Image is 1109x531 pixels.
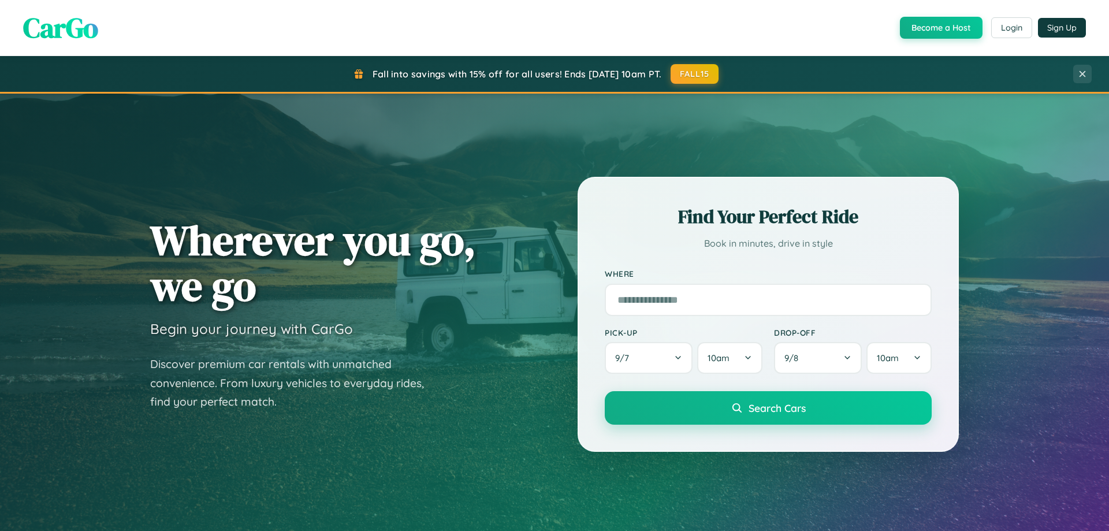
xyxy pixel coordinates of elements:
[708,352,730,363] span: 10am
[150,217,476,309] h1: Wherever you go, we go
[605,269,932,279] label: Where
[615,352,635,363] span: 9 / 7
[866,342,932,374] button: 10am
[23,9,98,47] span: CarGo
[150,320,353,337] h3: Begin your journey with CarGo
[991,17,1032,38] button: Login
[774,328,932,337] label: Drop-off
[900,17,983,39] button: Become a Host
[1038,18,1086,38] button: Sign Up
[605,328,762,337] label: Pick-up
[605,204,932,229] h2: Find Your Perfect Ride
[784,352,804,363] span: 9 / 8
[605,235,932,252] p: Book in minutes, drive in style
[373,68,662,80] span: Fall into savings with 15% off for all users! Ends [DATE] 10am PT.
[774,342,862,374] button: 9/8
[605,342,693,374] button: 9/7
[697,342,762,374] button: 10am
[150,355,439,411] p: Discover premium car rentals with unmatched convenience. From luxury vehicles to everyday rides, ...
[671,64,719,84] button: FALL15
[605,391,932,425] button: Search Cars
[749,402,806,414] span: Search Cars
[877,352,899,363] span: 10am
